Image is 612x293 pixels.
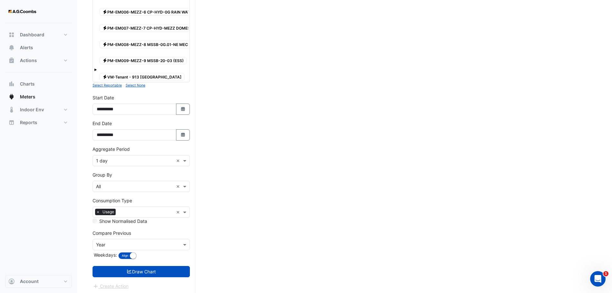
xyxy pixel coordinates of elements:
[102,26,107,31] fa-icon: Electricity
[126,82,145,88] button: Select None
[5,28,72,41] button: Dashboard
[95,209,101,215] span: ×
[603,271,608,276] span: 1
[5,41,72,54] button: Alerts
[180,106,186,112] fa-icon: Select Date
[176,157,182,164] span: Clear
[5,78,72,90] button: Charts
[5,90,72,103] button: Meters
[20,94,35,100] span: Meters
[101,209,116,215] span: Usage
[100,24,220,32] span: PM-EM007-MEZZ-7 CP-HYD-MEZZ DOMESTIC CW PUMP
[8,32,15,38] app-icon: Dashboard
[8,57,15,64] app-icon: Actions
[100,57,187,65] span: PM-EM009-MEZZ-9 MSSB-20-03 (ESS)
[93,94,114,101] label: Start Date
[100,8,198,16] span: PM-EM006-MEZZ-6 CP-HYD-0G RAIN WATER
[8,44,15,51] app-icon: Alerts
[102,58,107,63] fa-icon: Electricity
[8,119,15,126] app-icon: Reports
[102,9,107,14] fa-icon: Electricity
[5,103,72,116] button: Indoor Env
[8,5,37,18] img: Company Logo
[20,106,44,113] span: Indoor Env
[20,119,37,126] span: Reports
[93,120,112,127] label: End Date
[20,57,37,64] span: Actions
[93,266,190,277] button: Draw Chart
[590,271,606,287] iframe: Intercom live chat
[8,106,15,113] app-icon: Indoor Env
[93,171,112,178] label: Group By
[20,278,39,285] span: Account
[5,116,72,129] button: Reports
[100,41,216,48] span: PM-EM008-MEZZ-8 MSSB-0G.01-NE MECH (NON-ESS)
[93,283,129,288] app-escalated-ticket-create-button: Please draw the charts first
[93,252,117,258] label: Weekdays:
[8,94,15,100] app-icon: Meters
[20,32,44,38] span: Dashboard
[100,73,184,81] span: VM-Tenant - 913 [GEOGRAPHIC_DATA]
[102,42,107,47] fa-icon: Electricity
[5,275,72,288] button: Account
[93,82,122,88] button: Select Reportable
[93,146,130,152] label: Aggregate Period
[176,209,182,215] span: Clear
[8,81,15,87] app-icon: Charts
[93,197,132,204] label: Consumption Type
[93,230,131,236] label: Compare Previous
[20,81,35,87] span: Charts
[102,74,107,79] fa-icon: Electricity
[93,83,122,87] small: Select Reportable
[176,183,182,190] span: Clear
[20,44,33,51] span: Alerts
[180,132,186,138] fa-icon: Select Date
[5,54,72,67] button: Actions
[99,218,147,224] label: Show Normalised Data
[126,83,145,87] small: Select None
